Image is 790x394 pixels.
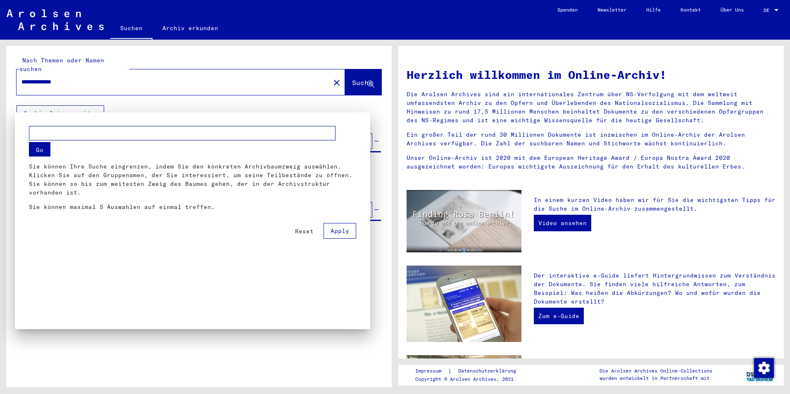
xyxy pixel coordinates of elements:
p: Sie können maximal 5 Auswahlen auf einmal treffen. [29,202,356,211]
button: Apply [324,223,356,238]
span: Reset [295,227,314,235]
span: Apply [331,227,349,234]
button: Go [29,142,50,156]
p: Sie können Ihre Suche eingrenzen, indem Sie den konkreten Archivbaumzweig auswählen. Klicken Sie ... [29,162,356,197]
img: Zustimmung ändern [754,358,774,378]
button: Reset [288,223,320,238]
